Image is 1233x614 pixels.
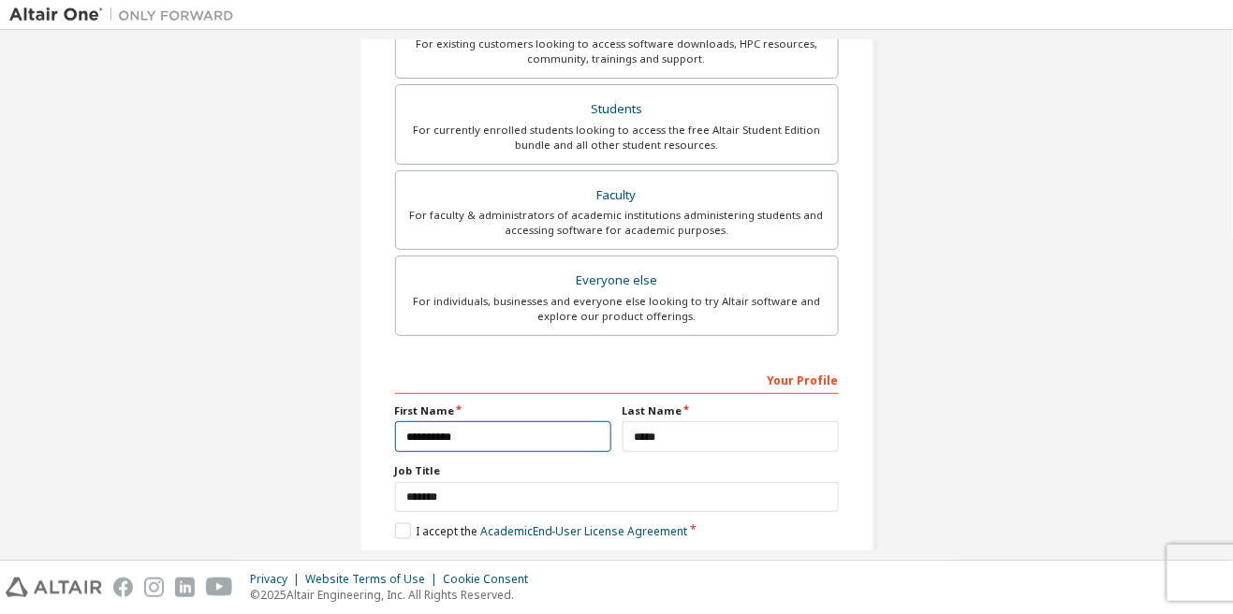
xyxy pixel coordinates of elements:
[407,37,827,66] div: For existing customers looking to access software downloads, HPC resources, community, trainings ...
[250,572,305,587] div: Privacy
[407,123,827,153] div: For currently enrolled students looking to access the free Altair Student Edition bundle and all ...
[407,208,827,238] div: For faculty & administrators of academic institutions administering students and accessing softwa...
[407,294,827,324] div: For individuals, businesses and everyone else looking to try Altair software and explore our prod...
[6,577,102,597] img: altair_logo.svg
[250,587,539,603] p: © 2025 Altair Engineering, Inc. All Rights Reserved.
[395,403,611,418] label: First Name
[443,572,539,587] div: Cookie Consent
[9,6,243,24] img: Altair One
[623,403,839,418] label: Last Name
[407,96,827,123] div: Students
[407,183,827,209] div: Faculty
[144,577,164,597] img: instagram.svg
[175,577,195,597] img: linkedin.svg
[407,268,827,294] div: Everyone else
[395,523,688,539] label: I accept the
[113,577,133,597] img: facebook.svg
[305,572,443,587] div: Website Terms of Use
[480,523,688,539] a: Academic End-User License Agreement
[395,463,839,478] label: Job Title
[395,364,839,394] div: Your Profile
[206,577,233,597] img: youtube.svg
